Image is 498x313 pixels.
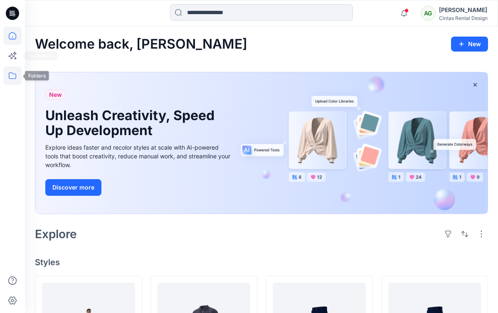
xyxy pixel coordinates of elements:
h4: Styles [35,257,488,267]
span: New [49,90,62,100]
div: AG [421,6,436,21]
button: New [451,37,488,52]
button: Discover more [45,179,101,196]
a: Discover more [45,179,232,196]
h2: Welcome back, [PERSON_NAME] [35,37,247,52]
h1: Unleash Creativity, Speed Up Development [45,108,220,138]
div: [PERSON_NAME] [439,5,488,15]
h2: Explore [35,227,77,241]
div: Explore ideas faster and recolor styles at scale with AI-powered tools that boost creativity, red... [45,143,232,169]
div: Cintas Rental Design [439,15,488,21]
